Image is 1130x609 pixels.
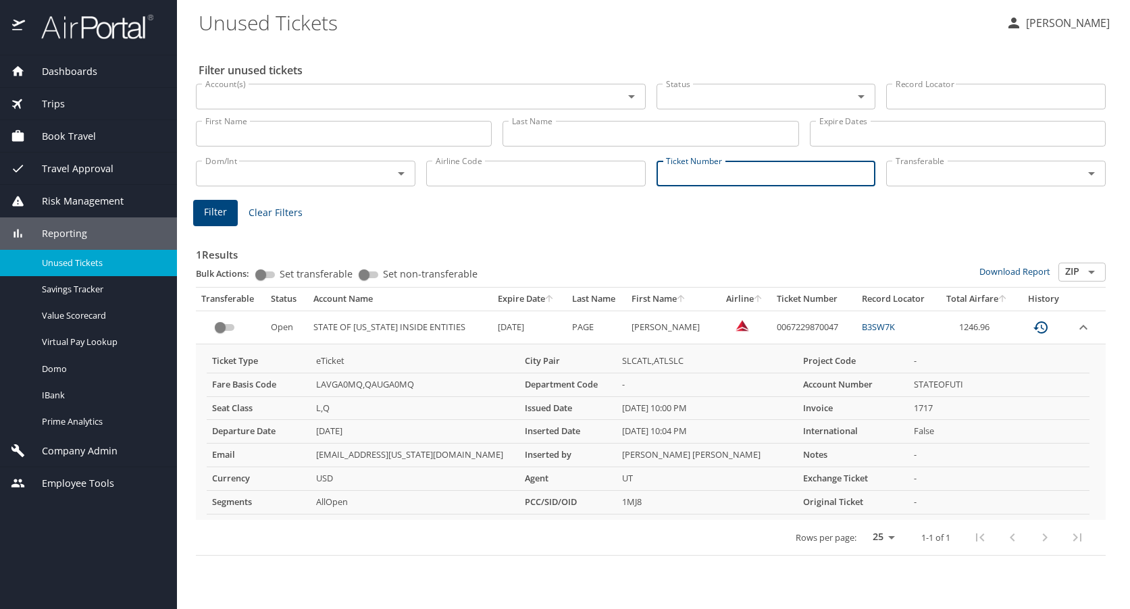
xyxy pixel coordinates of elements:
[908,444,1089,467] td: -
[265,311,308,344] td: Open
[311,350,519,373] td: eTicket
[921,533,950,542] p: 1-1 of 1
[199,59,1108,81] h2: Filter unused tickets
[207,396,311,420] th: Seat Class
[392,164,411,183] button: Open
[492,311,567,344] td: [DATE]
[908,491,1089,514] td: -
[42,257,161,269] span: Unused Tickets
[1017,288,1070,311] th: History
[617,491,798,514] td: 1MJ8
[852,87,871,106] button: Open
[617,373,798,396] td: -
[567,311,626,344] td: PAGE
[308,311,492,344] td: STATE OF [US_STATE] INSIDE ENTITIES
[938,311,1017,344] td: 1246.96
[798,491,909,514] th: Original Ticket
[617,444,798,467] td: [PERSON_NAME] [PERSON_NAME]
[519,350,617,373] th: City Pair
[617,467,798,491] td: UT
[25,129,96,144] span: Book Travel
[25,444,118,458] span: Company Admin
[519,420,617,444] th: Inserted Date
[736,319,749,332] img: VxQ0i4AAAAASUVORK5CYII=
[798,420,909,444] th: International
[383,269,478,279] span: Set non-transferable
[25,97,65,111] span: Trips
[193,200,238,226] button: Filter
[42,309,161,322] span: Value Scorecard
[196,288,1106,556] table: custom pagination table
[626,311,719,344] td: [PERSON_NAME]
[908,420,1089,444] td: False
[798,373,909,396] th: Account Number
[754,295,763,304] button: sort
[617,350,798,373] td: SLCATL,ATLSLC
[280,269,353,279] span: Set transferable
[196,267,260,280] p: Bulk Actions:
[1022,15,1110,31] p: [PERSON_NAME]
[1075,319,1092,336] button: expand row
[862,321,895,333] a: B3SW7K
[42,336,161,348] span: Virtual Pay Lookup
[622,87,641,106] button: Open
[796,533,856,542] p: Rows per page:
[719,288,771,311] th: Airline
[519,396,617,420] th: Issued Date
[519,444,617,467] th: Inserted by
[908,467,1089,491] td: -
[207,350,1089,514] table: more info about unused tickets
[207,350,311,373] th: Ticket Type
[492,288,567,311] th: Expire Date
[798,396,909,420] th: Invoice
[249,205,303,221] span: Clear Filters
[207,491,311,514] th: Segments
[908,350,1089,373] td: -
[204,204,227,221] span: Filter
[311,373,519,396] td: LAVGA0MQ,QAUGA0MQ
[311,491,519,514] td: AllOpen
[25,161,113,176] span: Travel Approval
[42,363,161,375] span: Domo
[862,527,900,548] select: rows per page
[938,288,1017,311] th: Total Airfare
[908,373,1089,396] td: STATEOFUTI
[196,239,1106,263] h3: 1 Results
[311,444,519,467] td: [EMAIL_ADDRESS][US_STATE][DOMAIN_NAME]
[26,14,153,40] img: airportal-logo.png
[1082,263,1101,282] button: Open
[771,311,856,344] td: 0067229870047
[567,288,626,311] th: Last Name
[998,295,1008,304] button: sort
[311,467,519,491] td: USD
[12,14,26,40] img: icon-airportal.png
[42,283,161,296] span: Savings Tracker
[207,373,311,396] th: Fare Basis Code
[311,396,519,420] td: L,Q
[25,194,124,209] span: Risk Management
[243,201,308,226] button: Clear Filters
[199,1,995,43] h1: Unused Tickets
[308,288,492,311] th: Account Name
[519,373,617,396] th: Department Code
[798,467,909,491] th: Exchange Ticket
[677,295,686,304] button: sort
[979,265,1050,277] a: Download Report
[798,444,909,467] th: Notes
[617,396,798,420] td: [DATE] 10:00 PM
[519,467,617,491] th: Agent
[908,396,1089,420] td: 1717
[626,288,719,311] th: First Name
[42,389,161,402] span: IBank
[798,350,909,373] th: Project Code
[617,420,798,444] td: [DATE] 10:04 PM
[207,420,311,444] th: Departure Date
[25,476,114,491] span: Employee Tools
[25,226,87,241] span: Reporting
[545,295,555,304] button: sort
[856,288,938,311] th: Record Locator
[25,64,97,79] span: Dashboards
[311,420,519,444] td: [DATE]
[1000,11,1115,35] button: [PERSON_NAME]
[265,288,308,311] th: Status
